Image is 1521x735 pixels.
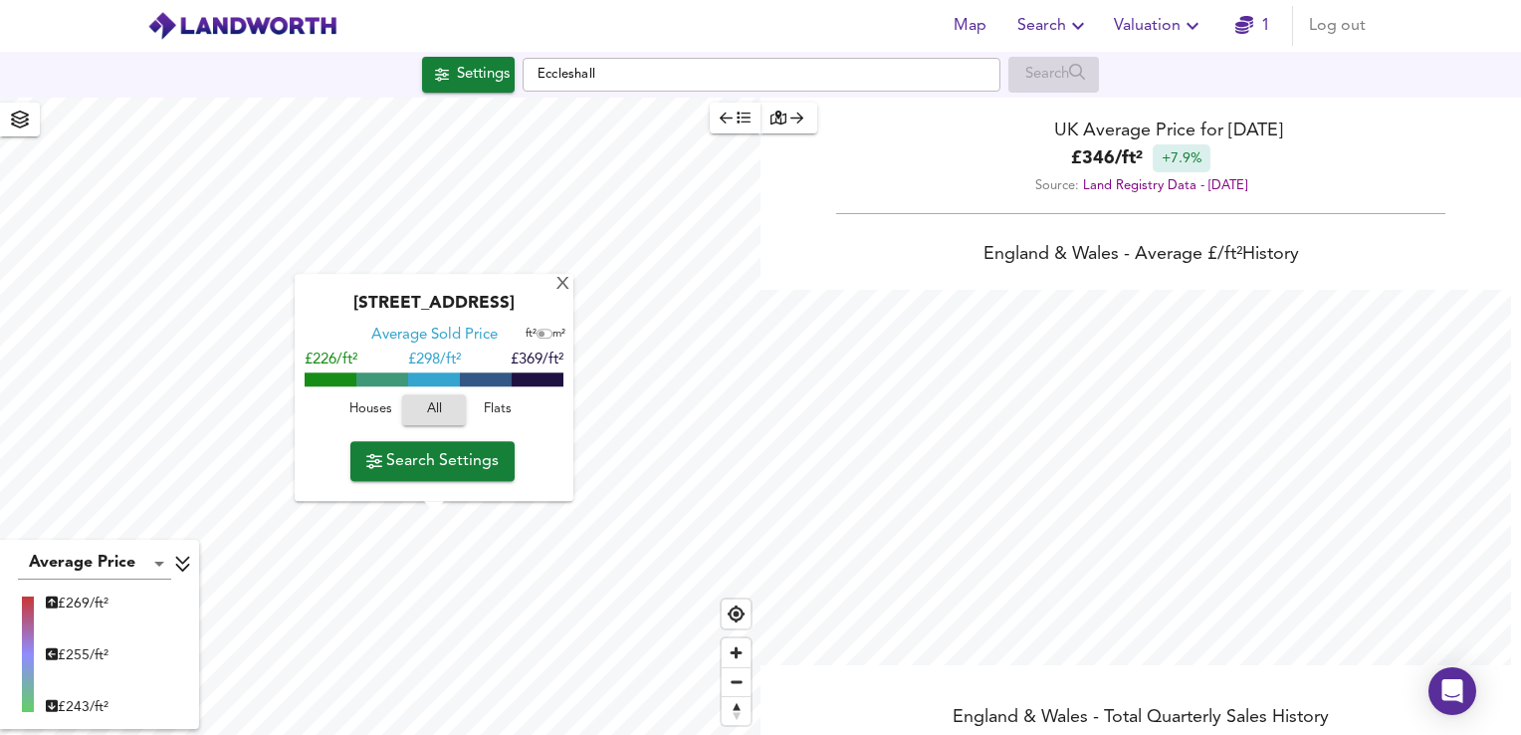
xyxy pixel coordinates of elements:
div: £ 269/ft² [46,594,109,613]
button: Log out [1301,6,1374,46]
button: Search [1009,6,1098,46]
span: Flats [471,399,525,422]
div: [STREET_ADDRESS] [305,295,563,327]
button: Zoom in [722,638,751,667]
button: Zoom out [722,667,751,696]
div: England & Wales - Total Quarterly Sales History [760,705,1521,733]
span: Houses [343,399,397,422]
button: All [402,395,466,426]
button: 1 [1220,6,1284,46]
span: All [412,399,456,422]
button: Search Settings [350,441,515,481]
span: Zoom out [722,668,751,696]
a: 1 [1235,12,1270,40]
span: £ 298/ft² [408,354,461,368]
div: UK Average Price for [DATE] [760,118,1521,144]
div: £ 243/ft² [46,697,109,717]
button: Flats [466,395,530,426]
button: Valuation [1106,6,1212,46]
button: Houses [338,395,402,426]
span: Search [1017,12,1090,40]
button: Settings [422,57,515,93]
button: Reset bearing to north [722,696,751,725]
a: Land Registry Data - [DATE] [1083,179,1247,192]
div: Open Intercom Messenger [1428,667,1476,715]
span: Map [946,12,993,40]
div: X [554,276,571,295]
span: Search Settings [366,447,499,475]
span: Valuation [1114,12,1204,40]
input: Enter a location... [523,58,1000,92]
span: £226/ft² [305,354,357,368]
span: Reset bearing to north [722,697,751,725]
div: +7.9% [1153,144,1210,172]
span: m² [552,330,565,341]
button: Find my location [722,600,751,628]
div: Average Sold Price [371,327,498,347]
div: £ 255/ft² [46,645,109,665]
img: logo [147,11,337,41]
span: Log out [1309,12,1366,40]
b: £ 346 / ft² [1071,145,1143,172]
div: Click to configure Search Settings [422,57,515,93]
div: Enable a Source before running a Search [1008,57,1099,93]
div: England & Wales - Average £/ ft² History [760,242,1521,270]
div: Average Price [18,548,171,580]
span: ft² [526,330,537,341]
span: £369/ft² [511,354,563,368]
div: Source: [760,172,1521,199]
div: Settings [457,62,510,88]
button: Map [938,6,1001,46]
